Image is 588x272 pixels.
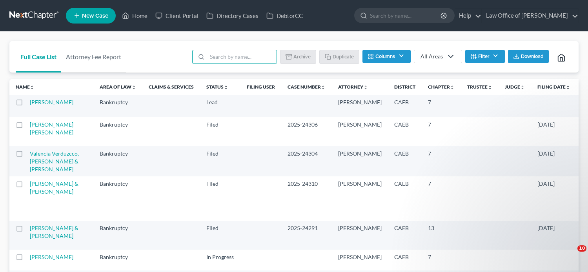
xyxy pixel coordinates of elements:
[16,41,61,73] a: Full Case List
[30,121,73,136] a: [PERSON_NAME] [PERSON_NAME]
[363,85,368,90] i: unfold_more
[131,85,136,90] i: unfold_more
[450,85,455,90] i: unfold_more
[531,117,577,146] td: [DATE]
[30,225,78,239] a: [PERSON_NAME] & [PERSON_NAME]
[388,79,422,95] th: District
[224,85,228,90] i: unfold_more
[521,53,544,60] span: Download
[467,84,492,90] a: Trusteeunfold_more
[240,79,281,95] th: Filing User
[93,117,142,146] td: Bankruptcy
[422,250,461,270] td: 7
[200,250,240,270] td: In Progress
[332,221,388,250] td: [PERSON_NAME]
[93,250,142,270] td: Bankruptcy
[200,176,240,221] td: Filed
[508,50,549,63] button: Download
[422,176,461,221] td: 7
[281,221,332,250] td: 2025-24291
[262,9,307,23] a: DebtorCC
[100,84,136,90] a: Area of Lawunfold_more
[281,117,332,146] td: 2025-24306
[531,146,577,176] td: [DATE]
[332,250,388,270] td: [PERSON_NAME]
[16,84,35,90] a: Nameunfold_more
[207,50,277,63] input: Search by name...
[388,221,422,250] td: CAEB
[338,84,368,90] a: Attorneyunfold_more
[30,150,79,172] a: Valencia Verduzcco, [PERSON_NAME] & [PERSON_NAME]
[61,41,126,73] a: Attorney Fee Report
[332,95,388,117] td: [PERSON_NAME]
[332,146,388,176] td: [PERSON_NAME]
[93,146,142,176] td: Bankruptcy
[422,95,461,117] td: 7
[465,50,505,63] button: Filter
[200,146,240,176] td: Filed
[30,99,73,105] a: [PERSON_NAME]
[488,85,492,90] i: unfold_more
[93,221,142,250] td: Bankruptcy
[482,9,578,23] a: Law Office of [PERSON_NAME]
[388,176,422,221] td: CAEB
[206,84,228,90] a: Statusunfold_more
[455,9,481,23] a: Help
[421,53,443,60] div: All Areas
[422,117,461,146] td: 7
[200,95,240,117] td: Lead
[200,221,240,250] td: Filed
[321,85,326,90] i: unfold_more
[362,50,410,63] button: Columns
[281,146,332,176] td: 2025-24304
[30,85,35,90] i: unfold_more
[561,245,580,264] iframe: Intercom live chat
[142,79,200,95] th: Claims & Services
[281,176,332,221] td: 2025-24310
[151,9,202,23] a: Client Portal
[577,245,586,252] span: 10
[531,176,577,221] td: [DATE]
[30,180,78,195] a: [PERSON_NAME] & [PERSON_NAME]
[388,95,422,117] td: CAEB
[202,9,262,23] a: Directory Cases
[93,95,142,117] td: Bankruptcy
[82,13,108,19] span: New Case
[388,117,422,146] td: CAEB
[288,84,326,90] a: Case Numberunfold_more
[422,221,461,250] td: 13
[332,117,388,146] td: [PERSON_NAME]
[505,84,525,90] a: Judgeunfold_more
[370,8,442,23] input: Search by name...
[200,117,240,146] td: Filed
[520,85,525,90] i: unfold_more
[537,84,570,90] a: Filing Dateunfold_more
[566,85,570,90] i: unfold_more
[388,250,422,270] td: CAEB
[428,84,455,90] a: Chapterunfold_more
[30,254,73,260] a: [PERSON_NAME]
[118,9,151,23] a: Home
[332,176,388,221] td: [PERSON_NAME]
[93,176,142,221] td: Bankruptcy
[388,146,422,176] td: CAEB
[422,146,461,176] td: 7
